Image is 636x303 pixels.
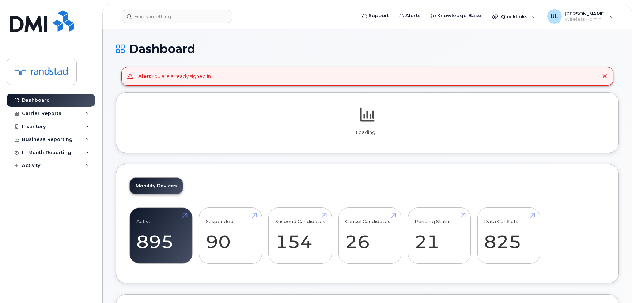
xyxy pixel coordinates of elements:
a: Pending Status 21 [414,212,464,260]
p: Loading... [129,129,605,136]
a: Data Conflicts 825 [484,212,533,260]
a: Suspend Candidates 154 [275,212,325,260]
a: Suspended 90 [206,212,255,260]
a: Mobility Devices [130,178,183,194]
strong: Alert [138,73,151,79]
div: You are already signed in. [138,73,212,80]
a: Active 895 [136,212,186,260]
a: Cancel Candidates 26 [345,212,394,260]
h1: Dashboard [116,42,619,55]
